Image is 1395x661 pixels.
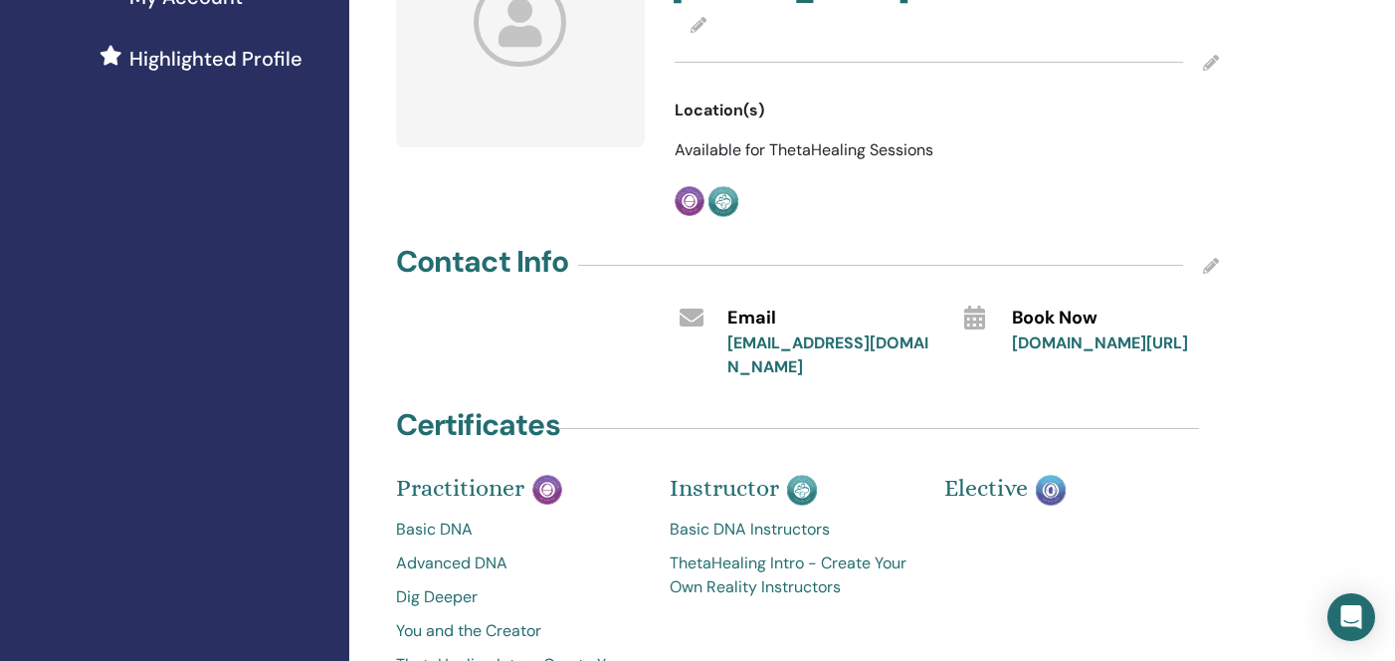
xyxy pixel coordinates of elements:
a: Basic DNA Instructors [670,518,914,542]
span: Available for ThetaHealing Sessions [675,139,933,160]
span: Location(s) [675,99,764,122]
span: Elective [944,474,1028,502]
a: [EMAIL_ADDRESS][DOMAIN_NAME] [727,332,928,377]
a: Advanced DNA [396,551,641,575]
a: Dig Deeper [396,585,641,609]
h4: Contact Info [396,244,568,280]
h4: Certificates [396,407,560,443]
a: Basic DNA [396,518,641,542]
span: Book Now [1012,306,1097,331]
a: [DOMAIN_NAME][URL] [1012,332,1188,353]
div: Open Intercom Messenger [1327,593,1375,641]
a: You and the Creator [396,619,641,643]
span: Highlighted Profile [129,44,302,74]
span: Instructor [670,474,779,502]
span: Practitioner [396,474,524,502]
span: Email [727,306,776,331]
a: ThetaHealing Intro - Create Your Own Reality Instructors [670,551,914,599]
